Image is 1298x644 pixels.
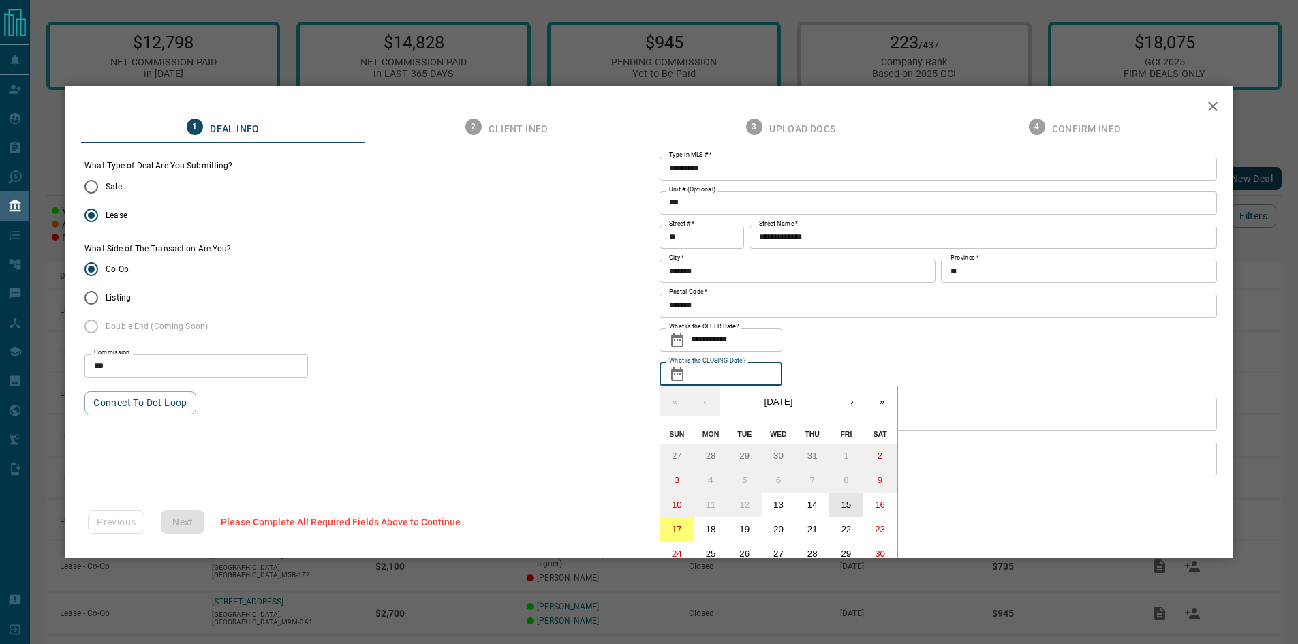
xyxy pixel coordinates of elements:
[805,430,820,438] abbr: Thursday
[739,549,750,559] abbr: August 26, 2025
[773,500,784,510] abbr: August 13, 2025
[863,517,897,542] button: August 23, 2025
[106,181,121,193] span: Sale
[951,254,978,262] label: Province
[878,450,882,461] abbr: August 2, 2025
[728,493,762,517] button: August 12, 2025
[863,444,897,468] button: August 2, 2025
[106,320,208,333] span: Double End (Coming Soon)
[672,524,682,534] abbr: August 17, 2025
[706,524,716,534] abbr: August 18, 2025
[773,524,784,534] abbr: August 20, 2025
[873,430,886,438] abbr: Saturday
[867,386,897,416] button: »
[844,475,848,485] abbr: August 8, 2025
[694,444,728,468] button: July 28, 2025
[829,493,863,517] button: August 15, 2025
[795,468,829,493] button: August 7, 2025
[807,450,818,461] abbr: July 31, 2025
[841,549,851,559] abbr: August 29, 2025
[807,549,818,559] abbr: August 28, 2025
[770,430,787,438] abbr: Wednesday
[759,219,798,228] label: Street Name
[829,468,863,493] button: August 8, 2025
[807,524,818,534] abbr: August 21, 2025
[795,493,829,517] button: August 14, 2025
[669,151,712,159] label: Type in MLS #
[773,549,784,559] abbr: August 27, 2025
[728,444,762,468] button: July 29, 2025
[706,500,716,510] abbr: August 11, 2025
[841,524,851,534] abbr: August 22, 2025
[669,356,745,365] label: What is the CLOSING Date?
[669,219,694,228] label: Street #
[737,430,752,438] abbr: Tuesday
[829,517,863,542] button: August 22, 2025
[728,468,762,493] button: August 5, 2025
[660,468,694,493] button: August 3, 2025
[694,468,728,493] button: August 4, 2025
[739,500,750,510] abbr: August 12, 2025
[841,500,851,510] abbr: August 15, 2025
[669,288,707,296] label: Postal Code
[660,493,694,517] button: August 10, 2025
[660,542,694,566] button: August 24, 2025
[762,468,796,493] button: August 6, 2025
[106,209,127,221] span: Lease
[795,517,829,542] button: August 21, 2025
[844,450,848,461] abbr: August 1, 2025
[762,542,796,566] button: August 27, 2025
[762,517,796,542] button: August 20, 2025
[675,475,679,485] abbr: August 3, 2025
[210,123,260,136] span: Deal Info
[706,549,716,559] abbr: August 25, 2025
[762,444,796,468] button: July 30, 2025
[106,292,131,304] span: Listing
[762,493,796,517] button: August 13, 2025
[795,444,829,468] button: July 31, 2025
[863,493,897,517] button: August 16, 2025
[875,549,885,559] abbr: August 30, 2025
[875,524,885,534] abbr: August 23, 2025
[776,475,781,485] abbr: August 6, 2025
[660,517,694,542] button: August 17, 2025
[84,160,232,172] legend: What Type of Deal Are You Submitting?
[728,517,762,542] button: August 19, 2025
[739,524,750,534] abbr: August 19, 2025
[669,254,684,262] label: City
[795,542,829,566] button: August 28, 2025
[672,450,682,461] abbr: July 27, 2025
[809,475,814,485] abbr: August 7, 2025
[764,397,793,407] span: [DATE]
[660,444,694,468] button: July 27, 2025
[94,348,130,357] label: Commission
[669,322,739,331] label: What is the OFFER Date?
[840,430,852,438] abbr: Friday
[807,500,818,510] abbr: August 14, 2025
[878,475,882,485] abbr: August 9, 2025
[694,517,728,542] button: August 18, 2025
[739,450,750,461] abbr: July 29, 2025
[221,517,461,527] span: Please Complete All Required Fields Above to Continue
[708,475,713,485] abbr: August 4, 2025
[694,493,728,517] button: August 11, 2025
[863,542,897,566] button: August 30, 2025
[193,122,198,132] text: 1
[742,475,747,485] abbr: August 5, 2025
[706,450,716,461] abbr: July 28, 2025
[690,386,720,416] button: ‹
[660,386,690,416] button: «
[84,243,231,255] label: What Side of The Transaction Are You?
[694,542,728,566] button: August 25, 2025
[106,263,129,275] span: Co Op
[837,386,867,416] button: ›
[672,549,682,559] abbr: August 24, 2025
[863,468,897,493] button: August 9, 2025
[773,450,784,461] abbr: July 30, 2025
[669,430,684,438] abbr: Sunday
[728,542,762,566] button: August 26, 2025
[672,500,682,510] abbr: August 10, 2025
[829,444,863,468] button: August 1, 2025
[875,500,885,510] abbr: August 16, 2025
[829,542,863,566] button: August 29, 2025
